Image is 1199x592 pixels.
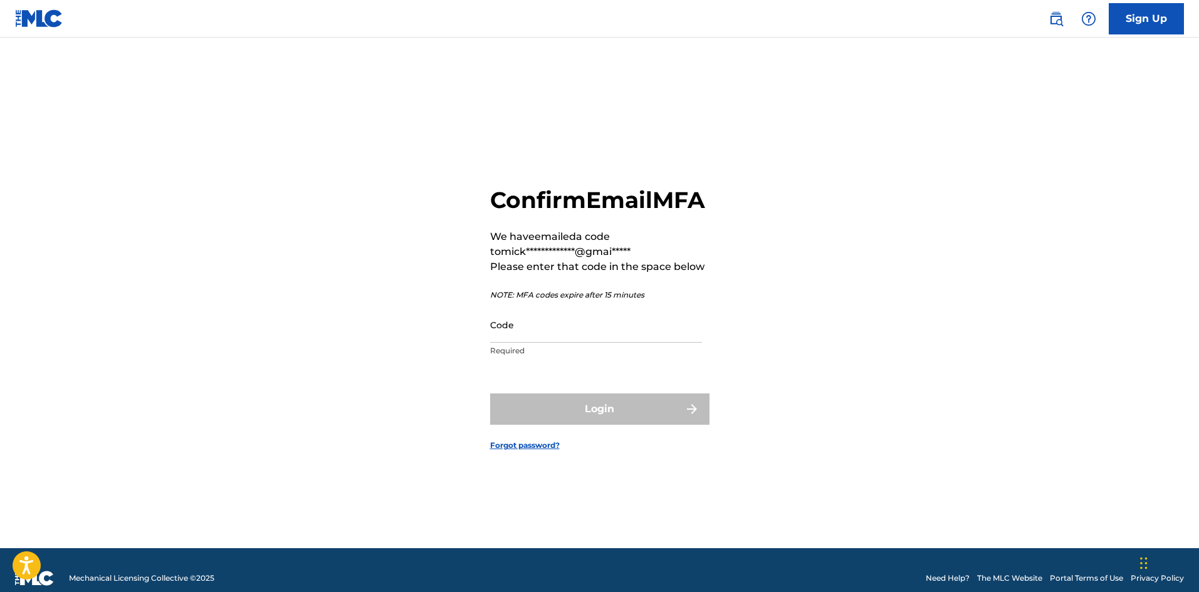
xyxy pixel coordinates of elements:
[69,573,214,584] span: Mechanical Licensing Collective © 2025
[977,573,1042,584] a: The MLC Website
[1081,11,1096,26] img: help
[490,345,702,356] p: Required
[926,573,970,584] a: Need Help?
[1050,573,1123,584] a: Portal Terms of Use
[1049,11,1064,26] img: search
[1076,6,1101,31] div: Help
[490,440,560,451] a: Forgot password?
[1044,6,1069,31] a: Public Search
[490,259,709,274] p: Please enter that code in the space below
[1136,532,1199,592] iframe: Chat Widget
[1131,573,1184,584] a: Privacy Policy
[1109,3,1184,34] a: Sign Up
[1140,544,1148,582] div: Drag
[15,571,54,586] img: logo
[490,186,709,214] h2: Confirm Email MFA
[15,9,63,28] img: MLC Logo
[490,289,709,301] p: NOTE: MFA codes expire after 15 minutes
